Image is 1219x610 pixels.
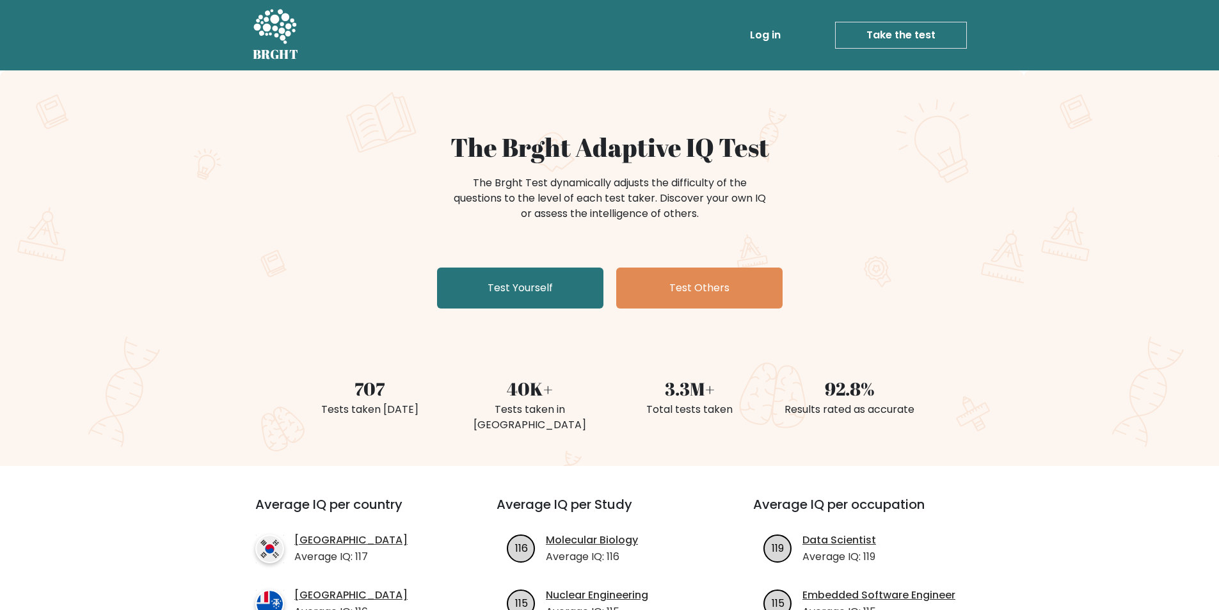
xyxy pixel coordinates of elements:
[745,22,786,48] a: Log in
[450,175,770,221] div: The Brght Test dynamically adjusts the difficulty of the questions to the level of each test take...
[777,375,922,402] div: 92.8%
[298,132,922,163] h1: The Brght Adaptive IQ Test
[253,47,299,62] h5: BRGHT
[437,268,603,309] a: Test Yourself
[546,549,638,565] p: Average IQ: 116
[753,497,979,527] h3: Average IQ per occupation
[546,588,648,603] a: Nuclear Engineering
[255,497,450,527] h3: Average IQ per country
[772,595,785,610] text: 115
[617,402,762,417] div: Total tests taken
[294,549,408,565] p: Average IQ: 117
[777,402,922,417] div: Results rated as accurate
[617,375,762,402] div: 3.3M+
[497,497,722,527] h3: Average IQ per Study
[835,22,967,49] a: Take the test
[458,375,602,402] div: 40K+
[294,533,408,548] a: [GEOGRAPHIC_DATA]
[458,402,602,433] div: Tests taken in [GEOGRAPHIC_DATA]
[515,540,528,555] text: 116
[802,588,955,603] a: Embedded Software Engineer
[294,588,408,603] a: [GEOGRAPHIC_DATA]
[298,402,442,417] div: Tests taken [DATE]
[772,540,784,555] text: 119
[515,595,528,610] text: 115
[802,533,876,548] a: Data Scientist
[298,375,442,402] div: 707
[255,534,284,563] img: country
[253,5,299,65] a: BRGHT
[546,533,638,548] a: Molecular Biology
[616,268,783,309] a: Test Others
[802,549,876,565] p: Average IQ: 119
